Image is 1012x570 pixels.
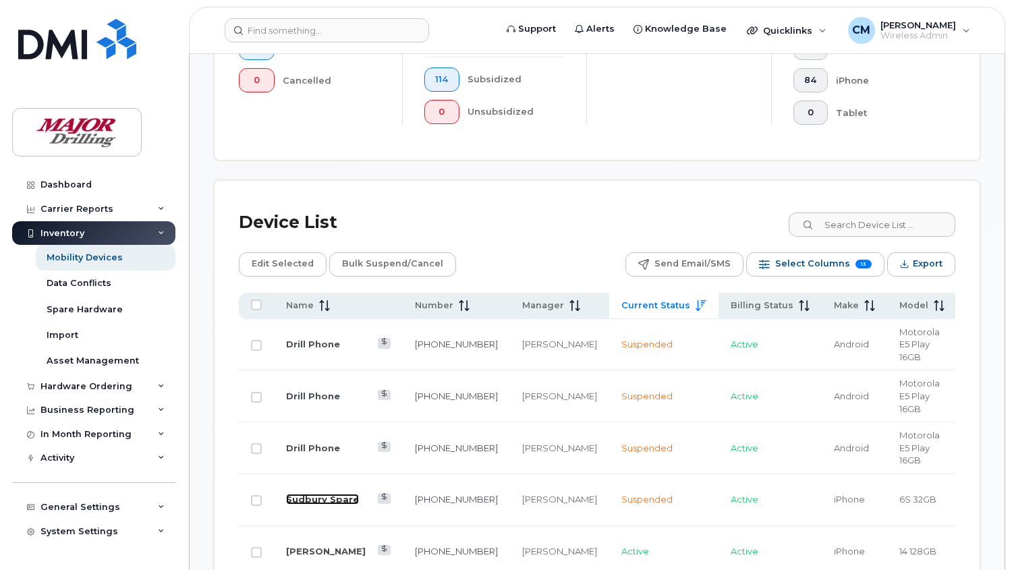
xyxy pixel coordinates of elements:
[239,205,337,240] div: Device List
[880,20,956,30] span: [PERSON_NAME]
[415,546,498,557] a: [PHONE_NUMBER]
[775,254,850,274] span: Select Columns
[793,68,828,92] button: 84
[834,300,859,312] span: Make
[804,75,816,86] span: 84
[250,75,263,86] span: 0
[731,391,758,401] span: Active
[415,300,453,312] span: Number
[378,338,391,348] a: View Last Bill
[625,252,743,277] button: Send Email/SMS
[731,339,758,349] span: Active
[899,326,940,362] span: Motorola E5 Play 16GB
[283,68,381,92] div: Cancelled
[899,300,928,312] span: Model
[834,494,865,505] span: iPhone
[522,493,597,506] div: [PERSON_NAME]
[286,391,340,401] a: Drill Phone
[834,391,869,401] span: Android
[522,442,597,455] div: [PERSON_NAME]
[836,68,934,92] div: iPhone
[880,30,956,41] span: Wireless Admin
[793,101,828,125] button: 0
[899,546,936,557] span: 14 128GB
[286,546,366,557] a: [PERSON_NAME]
[621,339,673,349] span: Suspended
[378,442,391,452] a: View Last Bill
[804,107,816,118] span: 0
[621,391,673,401] span: Suspended
[834,443,869,453] span: Android
[252,254,314,274] span: Edit Selected
[468,67,565,92] div: Subsidized
[913,254,943,274] span: Export
[415,494,498,505] a: [PHONE_NUMBER]
[645,22,727,36] span: Knowledge Base
[378,545,391,555] a: View Last Bill
[654,254,731,274] span: Send Email/SMS
[887,252,955,277] button: Export
[415,443,498,453] a: [PHONE_NUMBER]
[621,443,673,453] span: Suspended
[415,391,498,401] a: [PHONE_NUMBER]
[286,339,340,349] a: Drill Phone
[342,254,443,274] span: Bulk Suspend/Cancel
[239,68,275,92] button: 0
[415,339,498,349] a: [PHONE_NUMBER]
[586,22,615,36] span: Alerts
[731,494,758,505] span: Active
[565,16,624,42] a: Alerts
[899,430,940,465] span: Motorola E5 Play 16GB
[789,212,955,237] input: Search Device List ...
[286,494,359,505] a: Sudbury Spare
[839,17,980,44] div: Craig Mcfadyen
[286,300,314,312] span: Name
[731,546,758,557] span: Active
[424,67,460,92] button: 114
[836,101,934,125] div: Tablet
[852,22,870,38] span: CM
[855,260,872,268] span: 13
[497,16,565,42] a: Support
[621,494,673,505] span: Suspended
[731,443,758,453] span: Active
[834,339,869,349] span: Android
[518,22,556,36] span: Support
[225,18,429,42] input: Find something...
[286,443,340,453] a: Drill Phone
[621,300,690,312] span: Current Status
[834,546,865,557] span: iPhone
[899,494,936,505] span: 6S 32GB
[522,338,597,351] div: [PERSON_NAME]
[468,100,565,124] div: Unsubsidized
[522,300,564,312] span: Manager
[424,100,460,124] button: 0
[737,17,836,44] div: Quicklinks
[624,16,736,42] a: Knowledge Base
[522,545,597,558] div: [PERSON_NAME]
[731,300,793,312] span: Billing Status
[239,252,327,277] button: Edit Selected
[522,390,597,403] div: [PERSON_NAME]
[435,74,448,85] span: 114
[746,252,884,277] button: Select Columns 13
[621,546,649,557] span: Active
[378,493,391,503] a: View Last Bill
[899,378,940,414] span: Motorola E5 Play 16GB
[329,252,456,277] button: Bulk Suspend/Cancel
[378,390,391,400] a: View Last Bill
[763,25,812,36] span: Quicklinks
[435,107,448,117] span: 0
